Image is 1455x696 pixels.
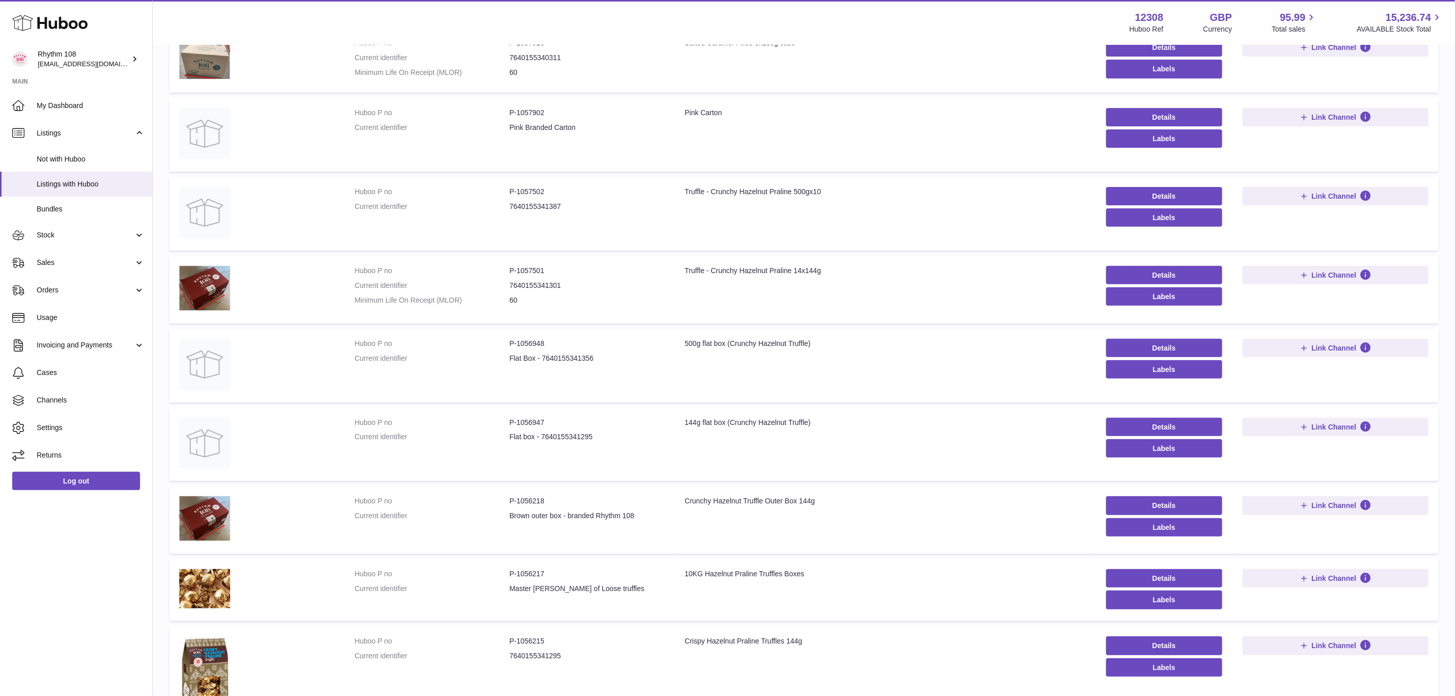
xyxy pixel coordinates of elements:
[1106,187,1222,205] a: Details
[509,354,664,363] dd: Flat Box - 7640155341356
[37,154,145,164] span: Not with Huboo
[509,569,664,579] dd: P-1056217
[685,108,1086,118] div: Pink Carton
[1243,38,1429,57] button: Link Channel
[354,202,509,211] dt: Current identifier
[354,266,509,276] dt: Huboo P no
[1106,569,1222,587] a: Details
[354,432,509,442] dt: Current identifier
[509,202,664,211] dd: 7640155341387
[509,584,664,594] dd: Master [PERSON_NAME] of Loose truffles
[37,423,145,433] span: Settings
[1243,339,1429,357] button: Link Channel
[38,60,150,68] span: [EMAIL_ADDRESS][DOMAIN_NAME]
[1106,266,1222,284] a: Details
[509,123,664,132] dd: Pink Branded Carton
[685,496,1086,506] div: Crunchy Hazelnut Truffle Outer Box 144g
[354,496,509,506] dt: Huboo P no
[1106,418,1222,436] a: Details
[509,496,664,506] dd: P-1056218
[37,340,134,350] span: Invoicing and Payments
[509,636,664,646] dd: P-1056215
[1243,266,1429,284] button: Link Channel
[1106,360,1222,379] button: Labels
[1106,129,1222,148] button: Labels
[354,187,509,197] dt: Huboo P no
[1357,24,1443,34] span: AVAILABLE Stock Total
[38,49,129,69] div: Rhythm 108
[37,368,145,378] span: Cases
[1243,636,1429,655] button: Link Channel
[179,108,230,159] img: Pink Carton
[509,281,664,290] dd: 7640155341301
[37,230,134,240] span: Stock
[37,395,145,405] span: Channels
[1311,43,1356,52] span: Link Channel
[1106,60,1222,78] button: Labels
[1311,422,1356,432] span: Link Channel
[1280,11,1305,24] span: 95.99
[1272,11,1317,34] a: 95.99 Total sales
[685,266,1086,276] div: Truffle - Crunchy Hazelnut Praline 14x144g
[1106,591,1222,609] button: Labels
[1243,569,1429,587] button: Link Channel
[685,636,1086,646] div: Crispy Hazelnut Praline Truffles 144g
[354,354,509,363] dt: Current identifier
[1311,271,1356,280] span: Link Channel
[354,108,509,118] dt: Huboo P no
[1135,11,1164,24] strong: 12308
[37,204,145,214] span: Bundles
[1243,187,1429,205] button: Link Channel
[509,296,664,305] dd: 60
[354,339,509,349] dt: Huboo P no
[509,339,664,349] dd: P-1056948
[354,418,509,427] dt: Huboo P no
[1106,518,1222,537] button: Labels
[1386,11,1431,24] span: 15,236.74
[1210,11,1232,24] strong: GBP
[179,418,230,469] img: 144g flat box (Crunchy Hazelnut Truffle)
[1311,574,1356,583] span: Link Channel
[354,296,509,305] dt: Minimum Life On Receipt (MLOR)
[1203,24,1232,34] div: Currency
[37,313,145,323] span: Usage
[37,101,145,111] span: My Dashboard
[354,53,509,63] dt: Current identifier
[1311,113,1356,122] span: Link Channel
[1311,501,1356,510] span: Link Channel
[1106,108,1222,126] a: Details
[685,569,1086,579] div: 10KG Hazelnut Praline Truffles Boxes
[1311,343,1356,353] span: Link Channel
[354,123,509,132] dt: Current identifier
[1106,287,1222,306] button: Labels
[354,281,509,290] dt: Current identifier
[1243,496,1429,515] button: Link Channel
[509,68,664,77] dd: 60
[354,569,509,579] dt: Huboo P no
[685,418,1086,427] div: 144g flat box (Crunchy Hazelnut Truffle)
[12,51,28,67] img: orders@rhythm108.com
[1243,418,1429,436] button: Link Channel
[179,266,230,311] img: Truffle - Crunchy Hazelnut Praline 14x144g
[179,38,230,79] img: Salted Caramel Filled 8x135g case
[1106,208,1222,227] button: Labels
[1272,24,1317,34] span: Total sales
[37,258,134,267] span: Sales
[509,187,664,197] dd: P-1057502
[509,418,664,427] dd: P-1056947
[685,339,1086,349] div: 500g flat box (Crunchy Hazelnut Truffle)
[37,450,145,460] span: Returns
[1311,192,1356,201] span: Link Channel
[354,68,509,77] dt: Minimum Life On Receipt (MLOR)
[179,569,230,608] img: 10KG Hazelnut Praline Truffles Boxes
[179,187,230,238] img: Truffle - Crunchy Hazelnut Praline 500gx10
[509,511,664,521] dd: Brown outer box - branded Rhythm 108
[509,432,664,442] dd: Flat box - 7640155341295
[37,128,134,138] span: Listings
[1106,339,1222,357] a: Details
[354,636,509,646] dt: Huboo P no
[179,339,230,390] img: 500g flat box (Crunchy Hazelnut Truffle)
[1311,641,1356,650] span: Link Channel
[685,187,1086,197] div: Truffle - Crunchy Hazelnut Praline 500gx10
[1357,11,1443,34] a: 15,236.74 AVAILABLE Stock Total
